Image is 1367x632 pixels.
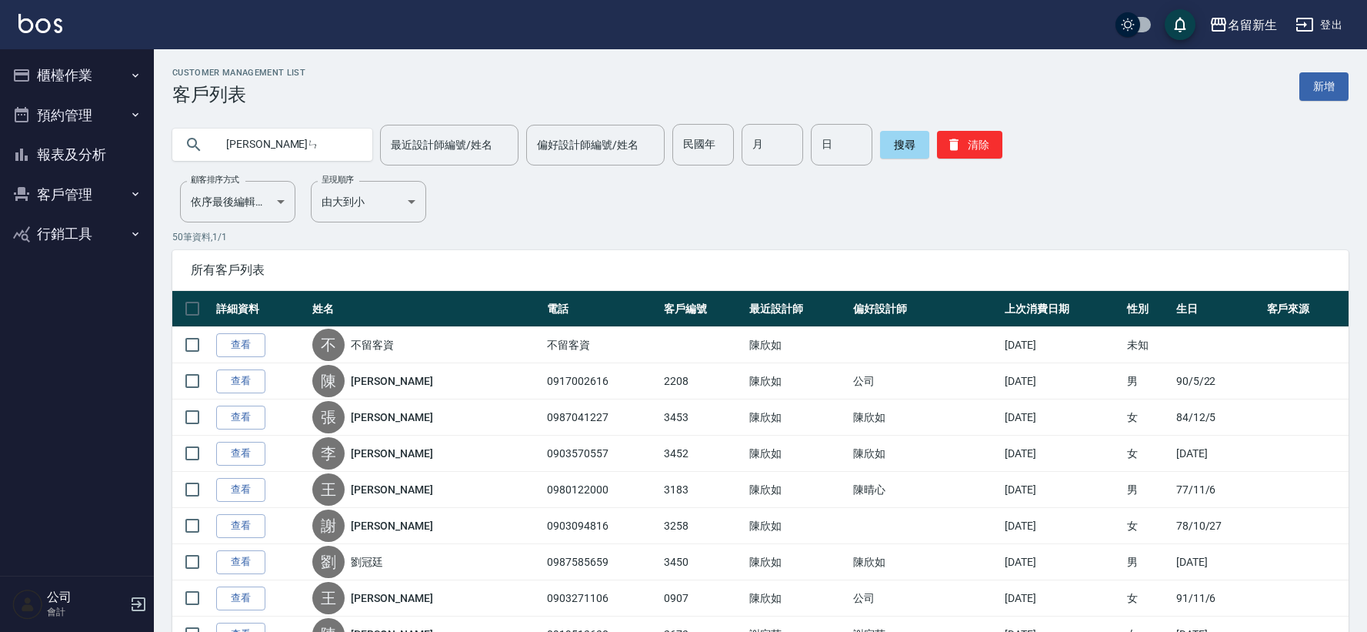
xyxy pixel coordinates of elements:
[312,582,345,614] div: 王
[1001,544,1123,580] td: [DATE]
[312,401,345,433] div: 張
[1172,580,1263,617] td: 91/11/6
[216,370,265,393] a: 查看
[745,291,849,327] th: 最近設計師
[1001,400,1123,436] td: [DATE]
[745,508,849,544] td: 陳欣如
[543,327,659,363] td: 不留客資
[6,175,148,215] button: 客戶管理
[745,400,849,436] td: 陳欣如
[6,55,148,95] button: 櫃檯作業
[172,84,305,105] h3: 客戶列表
[1001,472,1123,508] td: [DATE]
[322,174,354,186] label: 呈現順序
[937,131,1002,159] button: 清除
[745,544,849,580] td: 陳欣如
[216,478,265,502] a: 查看
[660,544,745,580] td: 3450
[1172,363,1263,400] td: 90/5/22
[1299,72,1349,101] a: 新增
[1001,508,1123,544] td: [DATE]
[849,291,1001,327] th: 偏好設計師
[351,554,383,570] a: 劉冠廷
[216,442,265,466] a: 查看
[1123,400,1172,436] td: 女
[351,373,432,389] a: [PERSON_NAME]
[745,580,849,617] td: 陳欣如
[1123,363,1172,400] td: 男
[18,14,62,33] img: Logo
[180,181,295,222] div: 依序最後編輯時間
[1172,436,1263,472] td: [DATE]
[745,436,849,472] td: 陳欣如
[191,174,239,186] label: 顧客排序方式
[1263,291,1349,327] th: 客戶來源
[47,590,125,605] h5: 公司
[216,333,265,357] a: 查看
[216,514,265,538] a: 查看
[6,214,148,254] button: 行銷工具
[1289,11,1349,39] button: 登出
[312,510,345,542] div: 謝
[1123,472,1172,508] td: 男
[1165,9,1195,40] button: save
[543,436,659,472] td: 0903570557
[660,580,745,617] td: 0907
[543,472,659,508] td: 0980122000
[216,587,265,610] a: 查看
[543,544,659,580] td: 0987585659
[660,472,745,508] td: 3183
[543,580,659,617] td: 0903271106
[1123,291,1172,327] th: 性別
[312,365,345,397] div: 陳
[745,327,849,363] td: 陳欣如
[543,508,659,544] td: 0903094816
[1172,544,1263,580] td: [DATE]
[312,546,345,578] div: 劉
[351,410,432,425] a: [PERSON_NAME]
[1172,508,1263,544] td: 78/10/27
[543,400,659,436] td: 0987041227
[191,262,1330,278] span: 所有客戶列表
[1123,580,1172,617] td: 女
[1123,436,1172,472] td: 女
[660,363,745,400] td: 2208
[312,473,345,506] div: 王
[216,406,265,430] a: 查看
[1123,327,1172,363] td: 未知
[849,363,1001,400] td: 公司
[1203,9,1283,41] button: 名留新生
[6,135,148,175] button: 報表及分析
[12,589,43,620] img: Person
[880,131,929,159] button: 搜尋
[543,363,659,400] td: 0917002616
[1001,436,1123,472] td: [DATE]
[660,508,745,544] td: 3258
[1228,15,1277,35] div: 名留新生
[6,95,148,135] button: 預約管理
[212,291,308,327] th: 詳細資料
[215,124,360,166] input: 搜尋關鍵字
[849,400,1001,436] td: 陳欣如
[1172,472,1263,508] td: 77/11/6
[660,436,745,472] td: 3452
[311,181,426,222] div: 由大到小
[1001,327,1123,363] td: [DATE]
[1172,291,1263,327] th: 生日
[312,437,345,470] div: 李
[351,446,432,461] a: [PERSON_NAME]
[308,291,543,327] th: 姓名
[351,482,432,497] a: [PERSON_NAME]
[351,590,432,606] a: [PERSON_NAME]
[745,472,849,508] td: 陳欣如
[172,230,1349,244] p: 50 筆資料, 1 / 1
[660,400,745,436] td: 3453
[1123,544,1172,580] td: 男
[1172,400,1263,436] td: 84/12/5
[1001,363,1123,400] td: [DATE]
[312,329,345,361] div: 不
[849,580,1001,617] td: 公司
[1001,291,1123,327] th: 上次消費日期
[543,291,659,327] th: 電話
[172,68,305,78] h2: Customer Management List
